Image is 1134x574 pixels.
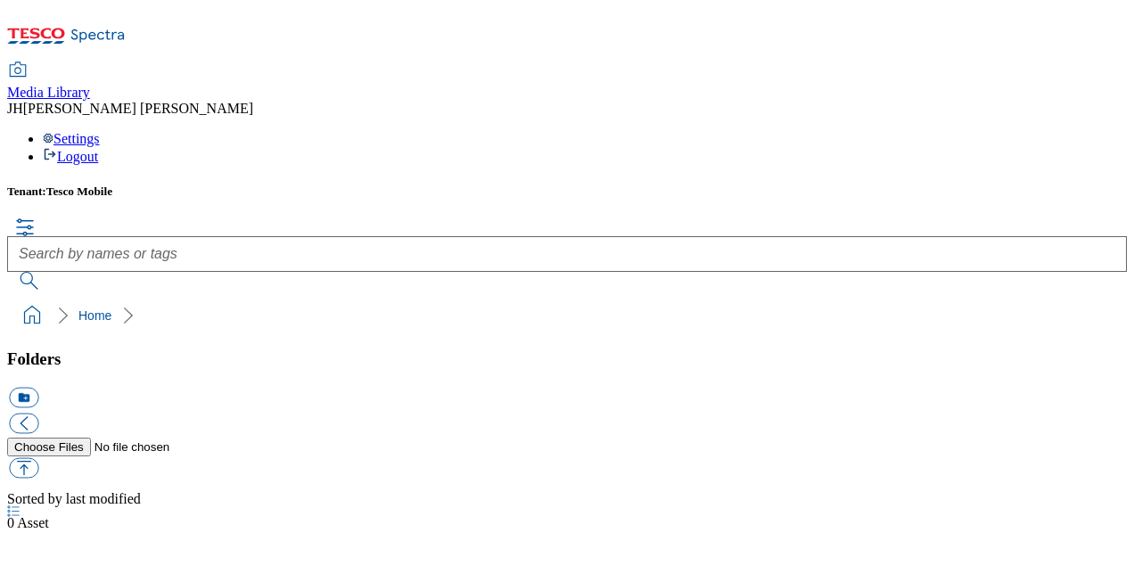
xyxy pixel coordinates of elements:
a: Logout [43,149,98,164]
a: home [18,301,46,330]
input: Search by names or tags [7,236,1127,272]
a: Home [78,308,111,323]
h5: Tenant: [7,184,1127,199]
span: Media Library [7,85,90,100]
span: Sorted by last modified [7,491,141,506]
nav: breadcrumb [7,299,1127,332]
span: Tesco Mobile [46,184,112,198]
span: [PERSON_NAME] [PERSON_NAME] [23,101,253,116]
a: Settings [43,131,100,146]
span: Asset [7,515,49,530]
span: JH [7,101,23,116]
a: Media Library [7,63,90,101]
h3: Folders [7,349,1127,369]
